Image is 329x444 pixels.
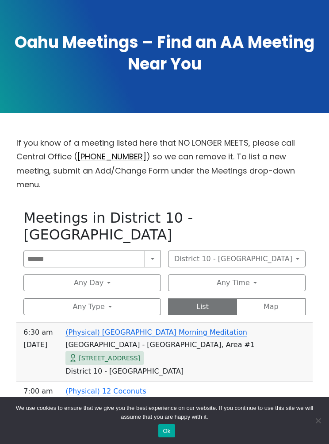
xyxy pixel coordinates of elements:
button: Any Day [23,274,161,291]
a: [PHONE_NUMBER] [77,151,146,162]
td: [GEOGRAPHIC_DATA] - [GEOGRAPHIC_DATA], Area #1 [20,339,309,351]
button: District 10 - [GEOGRAPHIC_DATA] [168,251,306,267]
span: 7:00 AM [23,385,53,398]
input: Search [23,251,145,267]
span: No [314,416,322,425]
p: If you know of a meeting listed here that NO LONGER MEETS, please call Central Office ( ) so we c... [16,136,313,192]
a: (Physical) [GEOGRAPHIC_DATA] Morning Meditation [65,328,247,336]
span: [DATE] [23,339,53,351]
h1: Oahu Meetings – Find an AA Meeting Near You [8,32,321,75]
a: (Physical) 12 Coconuts [65,387,146,395]
h1: Meetings in District 10 - [GEOGRAPHIC_DATA] [23,209,306,243]
button: Ok [158,424,175,437]
button: List [168,298,237,315]
span: We use cookies to ensure that we give you the best experience on our website. If you continue to ... [13,404,316,421]
button: Any Time [168,274,306,291]
button: Map [237,298,306,315]
td: District 10 - [GEOGRAPHIC_DATA] [20,365,309,378]
span: [STREET_ADDRESS] [79,353,140,364]
button: Any Type [23,298,161,315]
span: 6:30 AM [23,326,53,339]
button: Search [145,251,161,267]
